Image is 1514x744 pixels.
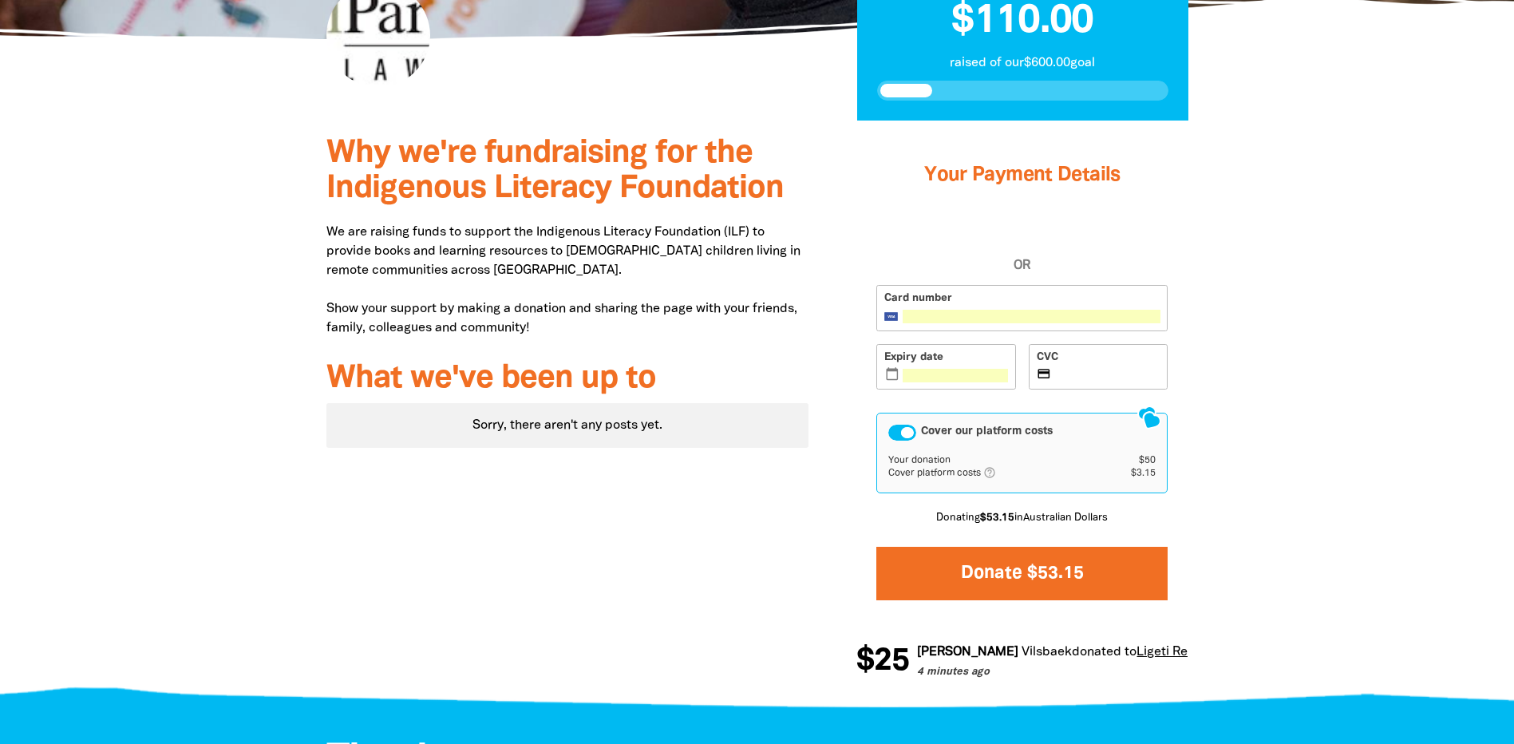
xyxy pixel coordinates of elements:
p: Donating in Australian Dollars [876,511,1168,527]
iframe: Secure expiration date input frame [903,369,1008,382]
iframe: Secure CVC input frame [1055,369,1160,382]
h3: Your Payment Details [876,144,1168,208]
img: Visa [884,312,899,321]
td: Your donation [888,454,1106,467]
button: Donate $53.15 [876,547,1168,600]
p: We are raising funds to support the Indigenous Literacy Foundation (ILF) to provide books and lea... [326,223,809,338]
td: $3.15 [1107,466,1156,481]
iframe: PayPal-paypal [876,220,1168,256]
em: Vilsbaek [1007,647,1057,658]
i: calendar_today [885,367,900,382]
span: $25 [842,646,895,678]
p: 4 minutes ago [903,665,1236,681]
b: $53.15 [980,513,1014,523]
i: credit_card [1037,367,1052,382]
td: Cover platform costs [888,466,1106,481]
a: Ligeti Read-A-Thon [1122,647,1236,658]
i: help_outlined [983,466,1009,479]
div: Sorry, there aren't any posts yet. [326,403,809,448]
td: $50 [1107,454,1156,467]
p: raised of our $600.00 goal [877,53,1168,73]
h3: What we've been up to [326,362,809,397]
span: donated to [1057,647,1122,658]
span: OR [876,256,1168,275]
span: Why we're fundraising for the Indigenous Literacy Foundation [326,139,784,204]
div: Donation stream [856,636,1188,687]
em: [PERSON_NAME] [903,647,1004,658]
div: Paginated content [326,403,809,448]
span: $110.00 [951,3,1093,40]
button: Cover our platform costs [888,425,916,441]
iframe: Secure card number input frame [903,310,1160,323]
